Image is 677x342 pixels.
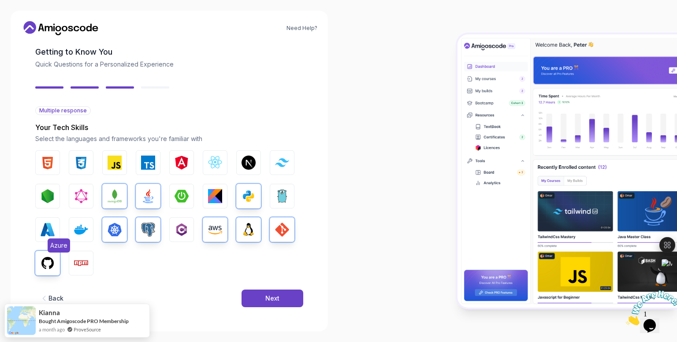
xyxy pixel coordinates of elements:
img: GIT [275,223,289,237]
button: Node.js [35,184,60,208]
img: Linux [242,223,256,237]
img: Go [275,189,289,203]
a: ProveSource [74,326,101,333]
img: Node.js [41,189,55,203]
img: Angular [175,156,189,170]
img: Tailwind CSS [275,158,289,167]
button: Npm [69,251,93,275]
button: TypeScript [136,150,160,175]
a: Amigoscode PRO Membership [57,318,129,324]
button: CSS [69,150,93,175]
img: PostgreSQL [141,223,155,237]
img: Kubernetes [108,223,122,237]
span: 1 [4,4,7,11]
img: Spring Boot [175,189,189,203]
button: Spring Boot [169,184,194,208]
button: Angular [169,150,194,175]
img: Kotlin [208,189,222,203]
span: Kianna [39,309,60,316]
button: AWS [203,217,227,242]
p: Your Tech Skills [35,122,303,133]
img: Npm [74,256,88,270]
span: a month ago [39,326,65,333]
button: Linux [236,217,261,242]
img: Next.js [242,156,256,170]
iframe: chat widget [622,287,677,329]
a: Need Help? [286,25,317,32]
button: Go [270,184,294,208]
button: Kotlin [203,184,227,208]
button: Next.js [236,150,261,175]
button: GitHub [35,251,60,275]
img: Docker [74,223,88,237]
img: HTML [41,156,55,170]
img: GraphQL [74,189,88,203]
div: Back [48,294,63,303]
h2: Getting to Know You [35,46,303,58]
button: Kubernetes [102,217,127,242]
button: Python [236,184,261,208]
button: React.js [203,150,227,175]
img: Python [242,189,256,203]
a: Home link [21,21,100,35]
button: GraphQL [69,184,93,208]
img: Java [141,189,155,203]
button: GIT [270,217,294,242]
span: Multiple response [39,107,87,114]
button: Back [35,290,68,307]
img: Azure [41,223,55,237]
div: Next [265,294,279,303]
img: MongoDB [108,189,122,203]
img: provesource social proof notification image [7,306,36,335]
button: C# [169,217,194,242]
button: MongoDB [102,184,127,208]
img: C# [175,223,189,237]
button: HTML [35,150,60,175]
button: Next [242,290,303,307]
span: Bought [39,318,56,324]
img: Amigoscode Dashboard [458,34,677,308]
button: AzureAzure [35,217,60,242]
img: React.js [208,156,222,170]
p: Select the languages and frameworks you're familiar with [35,134,303,143]
img: CSS [74,156,88,170]
button: Tailwind CSS [270,150,294,175]
button: Java [136,184,160,208]
img: JavaScript [108,156,122,170]
button: PostgreSQL [136,217,160,242]
p: Quick Questions for a Personalized Experience [35,60,303,69]
img: AWS [208,223,222,237]
span: Azure [48,238,70,253]
button: JavaScript [102,150,127,175]
button: Docker [69,217,93,242]
img: GitHub [41,256,55,270]
img: TypeScript [141,156,155,170]
img: Chat attention grabber [4,4,58,38]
